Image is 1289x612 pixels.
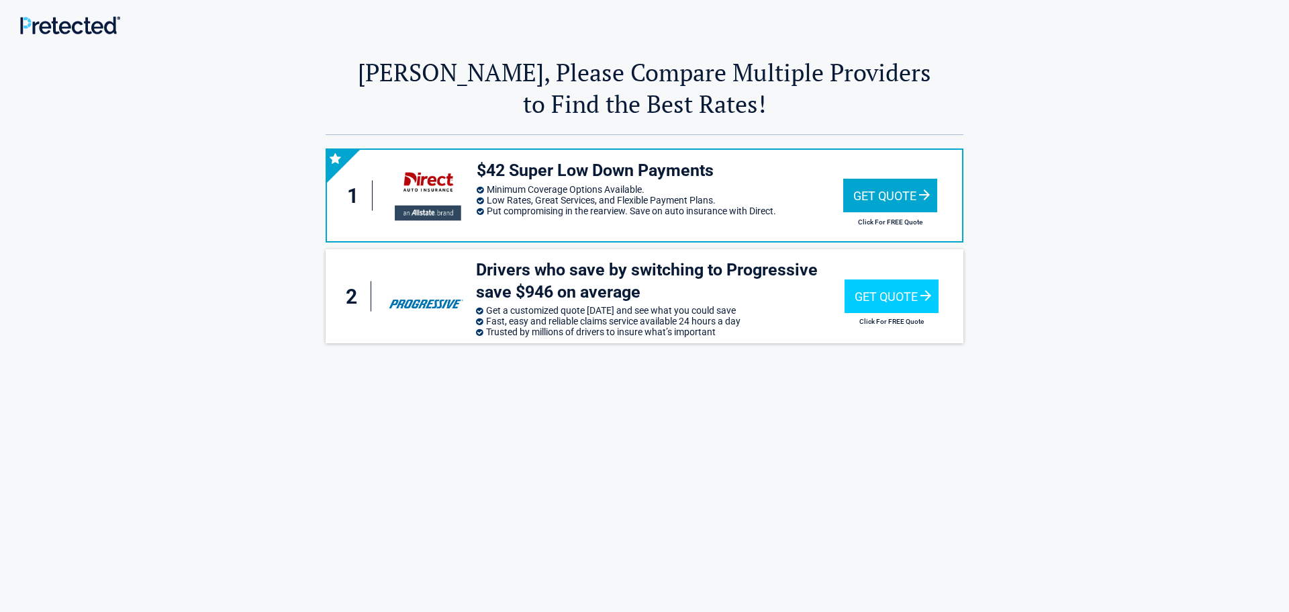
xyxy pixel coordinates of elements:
[326,56,963,120] h2: [PERSON_NAME], Please Compare Multiple Providers to Find the Best Rates!
[843,218,937,226] h2: Click For FREE Quote
[477,184,843,195] li: Minimum Coverage Options Available.
[477,195,843,206] li: Low Rates, Great Services, and Flexible Payment Plans.
[339,281,371,312] div: 2
[340,181,373,211] div: 1
[383,275,469,317] img: progressive's logo
[20,16,120,34] img: Main Logo
[384,162,470,228] img: directauto's logo
[476,305,844,316] li: Get a customized quote [DATE] and see what you could save
[843,179,937,212] div: Get Quote
[845,318,939,325] h2: Click For FREE Quote
[477,206,843,216] li: Put compromising in the rearview. Save on auto insurance with Direct.
[476,316,844,326] li: Fast, easy and reliable claims service available 24 hours a day
[845,279,939,313] div: Get Quote
[476,326,844,337] li: Trusted by millions of drivers to insure what’s important
[477,160,843,182] h3: $42 Super Low Down Payments
[476,259,844,303] h3: Drivers who save by switching to Progressive save $946 on average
